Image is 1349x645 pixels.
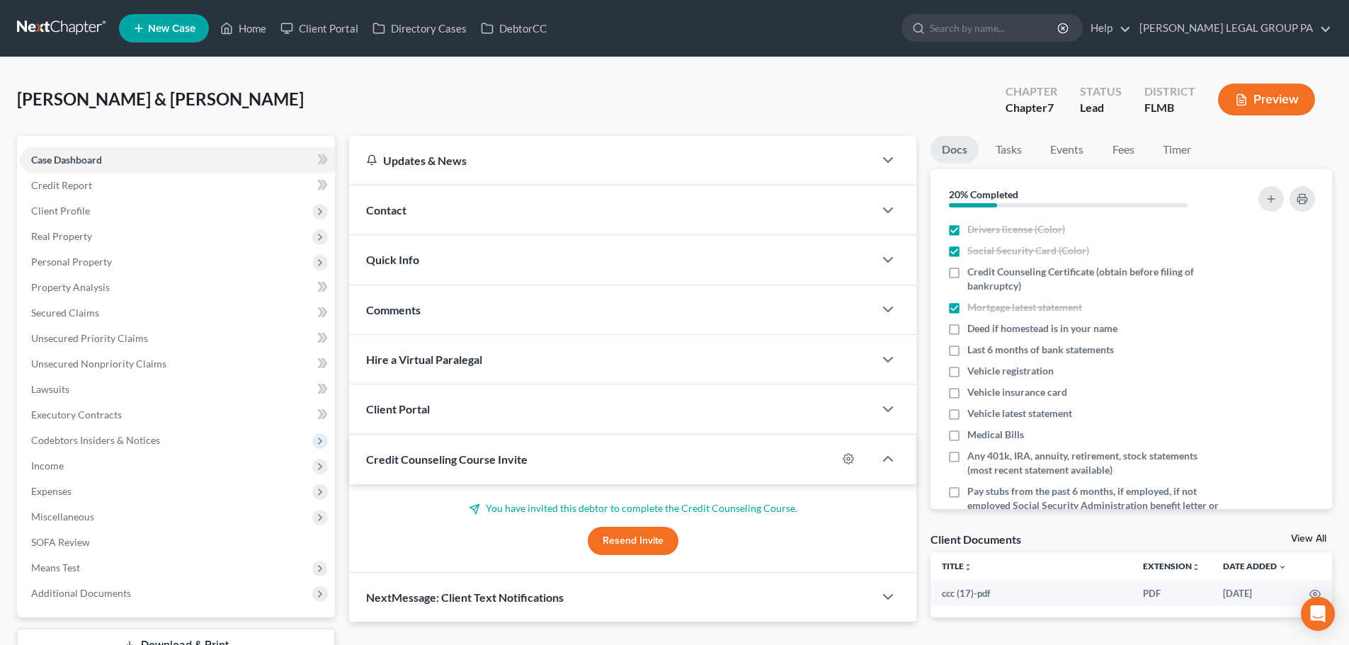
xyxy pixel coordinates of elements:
[930,136,979,164] a: Docs
[20,351,335,377] a: Unsecured Nonpriority Claims
[967,449,1219,477] span: Any 401k, IRA, annuity, retirement, stock statements (most recent statement available)
[20,326,335,351] a: Unsecured Priority Claims
[1212,581,1298,606] td: [DATE]
[1291,534,1326,544] a: View All
[148,23,195,34] span: New Case
[273,16,365,41] a: Client Portal
[930,15,1059,41] input: Search by name...
[31,536,90,548] span: SOFA Review
[474,16,554,41] a: DebtorCC
[366,203,406,217] span: Contact
[31,409,122,421] span: Executory Contracts
[1278,563,1287,571] i: expand_more
[1301,597,1335,631] div: Open Intercom Messenger
[20,147,335,173] a: Case Dashboard
[967,343,1114,357] span: Last 6 months of bank statements
[366,452,528,466] span: Credit Counseling Course Invite
[31,281,110,293] span: Property Analysis
[31,561,80,573] span: Means Test
[1218,84,1315,115] button: Preview
[366,303,421,316] span: Comments
[1132,581,1212,606] td: PDF
[1080,100,1122,116] div: Lead
[967,406,1072,421] span: Vehicle latest statement
[366,501,899,515] p: You have invited this debtor to complete the Credit Counseling Course.
[20,275,335,300] a: Property Analysis
[1144,84,1195,100] div: District
[964,563,972,571] i: unfold_more
[967,244,1089,258] span: Social Security Card (Color)
[31,256,112,268] span: Personal Property
[366,353,482,366] span: Hire a Virtual Paralegal
[366,590,564,604] span: NextMessage: Client Text Notifications
[1047,101,1054,114] span: 7
[31,485,72,497] span: Expenses
[31,230,92,242] span: Real Property
[1083,16,1131,41] a: Help
[31,332,148,344] span: Unsecured Priority Claims
[366,153,857,168] div: Updates & News
[365,16,474,41] a: Directory Cases
[984,136,1033,164] a: Tasks
[930,532,1021,547] div: Client Documents
[1223,561,1287,571] a: Date Added expand_more
[1144,100,1195,116] div: FLMB
[967,300,1082,314] span: Mortgage latest statement
[967,428,1024,442] span: Medical Bills
[31,205,90,217] span: Client Profile
[366,402,430,416] span: Client Portal
[31,179,92,191] span: Credit Report
[1100,136,1146,164] a: Fees
[942,561,972,571] a: Titleunfold_more
[20,377,335,402] a: Lawsuits
[967,222,1065,236] span: Drivers license (Color)
[31,154,102,166] span: Case Dashboard
[31,434,160,446] span: Codebtors Insiders & Notices
[967,265,1219,293] span: Credit Counseling Certificate (obtain before filing of bankruptcy)
[31,460,64,472] span: Income
[1151,136,1202,164] a: Timer
[31,510,94,523] span: Miscellaneous
[967,364,1054,378] span: Vehicle registration
[930,581,1132,606] td: ccc (17)-pdf
[20,173,335,198] a: Credit Report
[967,321,1117,336] span: Deed if homestead is in your name
[967,484,1219,527] span: Pay stubs from the past 6 months, if employed, if not employed Social Security Administration ben...
[31,587,131,599] span: Additional Documents
[20,300,335,326] a: Secured Claims
[588,527,678,555] button: Resend Invite
[1143,561,1200,571] a: Extensionunfold_more
[1132,16,1331,41] a: [PERSON_NAME] LEGAL GROUP PA
[967,385,1067,399] span: Vehicle insurance card
[17,89,304,109] span: [PERSON_NAME] & [PERSON_NAME]
[20,402,335,428] a: Executory Contracts
[366,253,419,266] span: Quick Info
[1192,563,1200,571] i: unfold_more
[1006,100,1057,116] div: Chapter
[1006,84,1057,100] div: Chapter
[31,307,99,319] span: Secured Claims
[213,16,273,41] a: Home
[31,383,69,395] span: Lawsuits
[1080,84,1122,100] div: Status
[949,188,1018,200] strong: 20% Completed
[31,358,166,370] span: Unsecured Nonpriority Claims
[1039,136,1095,164] a: Events
[20,530,335,555] a: SOFA Review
